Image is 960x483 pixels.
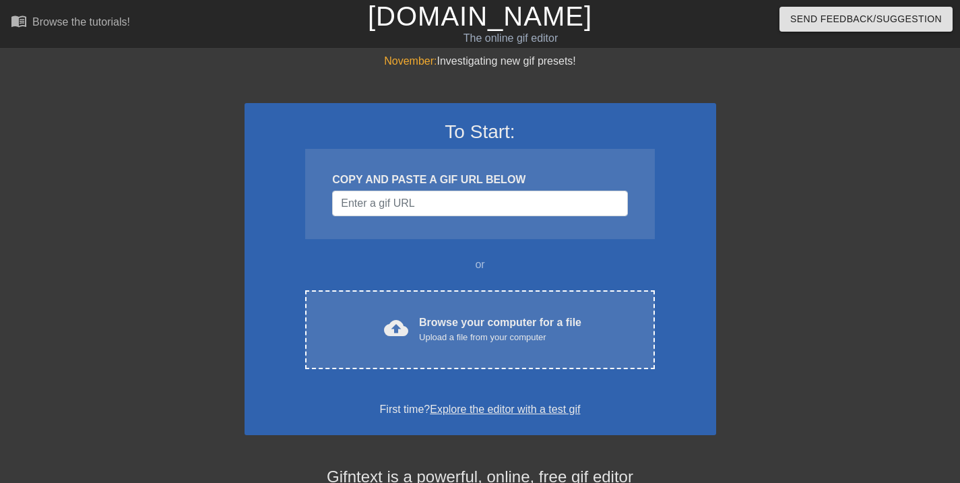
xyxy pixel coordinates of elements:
[262,401,699,418] div: First time?
[430,404,580,415] a: Explore the editor with a test gif
[245,53,716,69] div: Investigating new gif presets!
[368,1,592,31] a: [DOMAIN_NAME]
[280,257,681,273] div: or
[262,121,699,143] h3: To Start:
[11,13,27,29] span: menu_book
[384,316,408,340] span: cloud_upload
[327,30,695,46] div: The online gif editor
[332,172,627,188] div: COPY AND PASTE A GIF URL BELOW
[11,13,130,34] a: Browse the tutorials!
[790,11,942,28] span: Send Feedback/Suggestion
[384,55,437,67] span: November:
[419,315,581,344] div: Browse your computer for a file
[419,331,581,344] div: Upload a file from your computer
[332,191,627,216] input: Username
[779,7,953,32] button: Send Feedback/Suggestion
[32,16,130,28] div: Browse the tutorials!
